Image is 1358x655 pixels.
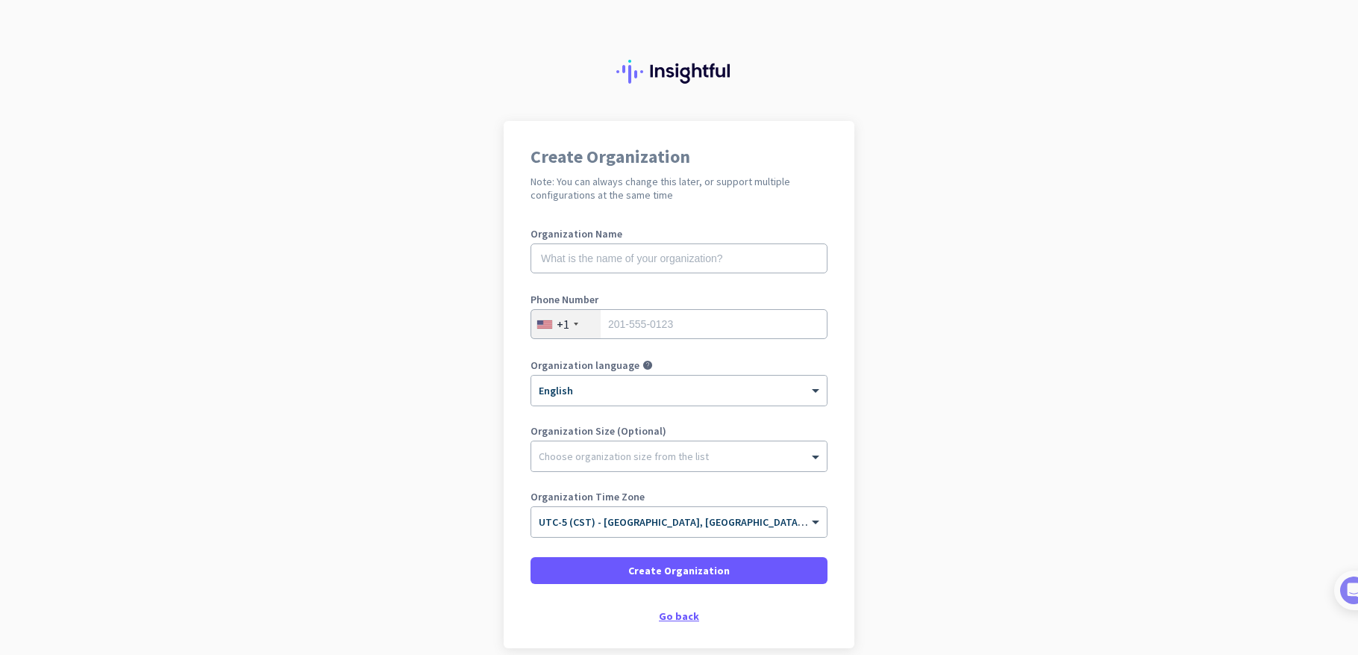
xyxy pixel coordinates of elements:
label: Organization Name [531,229,827,239]
label: Phone Number [531,294,827,305]
div: Go back [531,611,827,621]
label: Organization Time Zone [531,491,827,502]
i: help [642,360,653,370]
label: Organization Size (Optional) [531,426,827,436]
label: Organization language [531,360,639,370]
div: +1 [557,317,569,332]
input: What is the name of your organization? [531,243,827,273]
span: Create Organization [628,563,730,578]
button: Create Organization [531,557,827,584]
img: Insightful [616,60,742,84]
h1: Create Organization [531,148,827,166]
h2: Note: You can always change this later, or support multiple configurations at the same time [531,175,827,202]
input: 201-555-0123 [531,309,827,339]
